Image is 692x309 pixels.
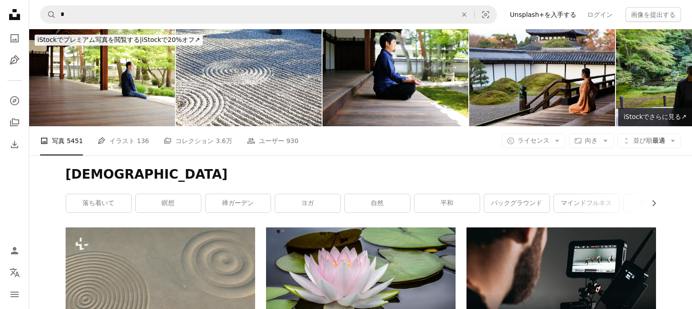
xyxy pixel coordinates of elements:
[618,108,692,126] a: iStockでさらに見る↗
[5,5,24,26] a: ホーム — Unsplash
[205,194,271,212] a: 禅ガーデン
[475,6,497,23] button: ビジュアル検索
[5,51,24,69] a: イラスト
[624,113,687,120] span: iStockでさらに見る ↗
[29,29,175,126] img: 精神的なバランスと瞑想
[633,136,665,145] span: 最適
[66,289,255,298] a: らせん状のデザインが施された砂の写真
[5,135,24,154] a: ダウンロード履歴
[502,134,565,148] button: ライセンス
[37,36,142,43] span: iStockでプレミアム写真を閲覧する |
[484,194,549,212] a: バックグラウンド
[35,35,203,46] div: iStockで20%オフ ↗
[5,92,24,110] a: 探す
[97,126,149,155] a: イラスト 136
[585,137,598,144] span: 向き
[5,285,24,304] button: メニュー
[5,263,24,282] button: 言語
[41,6,56,23] button: Unsplashで検索する
[247,126,298,155] a: ユーザー 930
[176,29,322,126] img: 東北寺の禅庭園
[29,29,208,51] a: iStockでプレミアム写真を閲覧する|iStockで20%オフ↗
[582,7,618,22] a: ログイン
[5,113,24,132] a: コレクション
[266,286,456,294] a: 水域に浮かぶピンクと白の蓮の花の三分割法写真
[554,194,619,212] a: マインドフルネス
[137,136,149,146] span: 136
[646,194,656,212] button: リストを右にスクロールする
[624,194,689,212] a: ウェルネス
[66,166,656,183] h1: [DEMOGRAPHIC_DATA]
[633,137,652,144] span: 並び順
[5,29,24,47] a: 写真
[454,6,474,23] button: 全てクリア
[415,194,480,212] a: 平和
[5,242,24,260] a: ログイン / 登録する
[345,194,410,212] a: 自然
[66,194,131,212] a: 落ち着いて
[286,136,298,146] span: 930
[469,29,615,126] img: 日本のお寺でひざまずく着物を着て女性
[323,29,468,126] img: 精神的なバランスと瞑想
[216,136,232,146] span: 3.6万
[569,134,614,148] button: 向き
[164,126,232,155] a: コレクション 3.6万
[136,194,201,212] a: 瞑想
[518,137,549,144] span: ライセンス
[504,7,582,22] a: Unsplash+を入手する
[625,7,681,22] button: 画像を提出する
[275,194,340,212] a: ヨガ
[40,5,497,24] form: サイト内でビジュアルを探す
[617,134,681,148] button: 並び順最適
